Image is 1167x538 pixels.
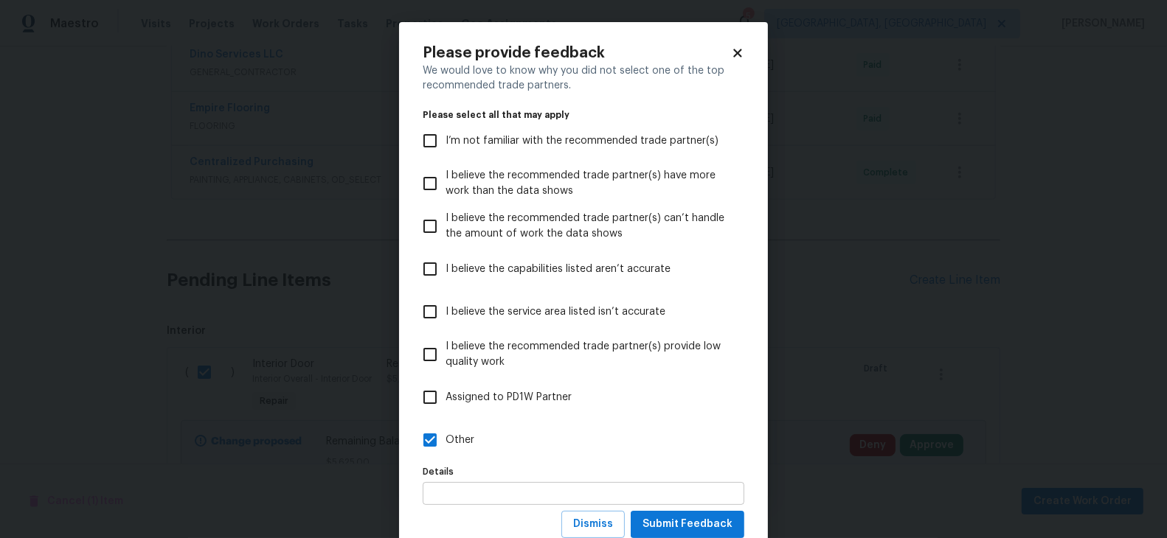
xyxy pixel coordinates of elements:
span: I’m not familiar with the recommended trade partner(s) [446,133,718,149]
div: We would love to know why you did not select one of the top recommended trade partners. [423,63,744,93]
span: Submit Feedback [643,515,733,534]
span: I believe the recommended trade partner(s) have more work than the data shows [446,168,733,199]
button: Dismiss [561,511,625,538]
span: I believe the recommended trade partner(s) can’t handle the amount of work the data shows [446,211,733,242]
span: Other [446,433,474,448]
span: I believe the capabilities listed aren’t accurate [446,262,671,277]
label: Details [423,467,744,476]
span: I believe the recommended trade partner(s) provide low quality work [446,339,733,370]
span: I believe the service area listed isn’t accurate [446,304,665,320]
legend: Please select all that may apply [423,111,744,119]
span: Assigned to PD1W Partner [446,390,572,405]
button: Submit Feedback [631,511,744,538]
span: Dismiss [573,515,613,534]
h2: Please provide feedback [423,46,731,60]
